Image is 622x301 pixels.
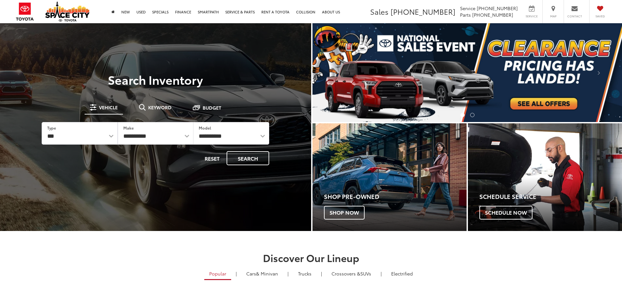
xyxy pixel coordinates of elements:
[203,105,221,110] span: Budget
[312,123,467,231] a: Shop Pre-Owned Shop Now
[312,36,359,109] button: Click to view previous picture.
[286,270,290,277] li: |
[324,193,467,200] h4: Shop Pre-Owned
[199,125,211,131] label: Model
[204,268,231,280] a: Popular
[575,36,622,109] button: Click to view next picture.
[567,14,582,18] span: Contact
[379,270,383,277] li: |
[293,268,316,279] a: Trucks
[470,113,474,117] li: Go to slide number 2.
[199,151,225,165] button: Reset
[460,5,475,11] span: Service
[546,14,560,18] span: Map
[477,5,518,11] span: [PHONE_NUMBER]
[47,125,56,131] label: Type
[28,73,284,86] h3: Search Inventory
[331,270,360,277] span: Crossovers &
[391,6,455,17] span: [PHONE_NUMBER]
[386,268,418,279] a: Electrified
[324,206,365,220] span: Shop Now
[327,268,376,279] a: SUVs
[479,206,532,220] span: Schedule Now
[234,270,238,277] li: |
[99,105,118,110] span: Vehicle
[80,252,542,263] h2: Discover Our Lineup
[468,123,622,231] a: Schedule Service Schedule Now
[472,11,513,18] span: [PHONE_NUMBER]
[593,14,607,18] span: Saved
[319,270,324,277] li: |
[227,151,269,165] button: Search
[256,270,278,277] span: & Minivan
[370,6,389,17] span: Sales
[479,193,622,200] h4: Schedule Service
[123,125,134,131] label: Make
[460,11,471,18] span: Parts
[241,268,283,279] a: Cars
[45,1,90,22] img: Space City Toyota
[468,123,622,231] div: Toyota
[148,105,171,110] span: Keyword
[312,123,467,231] div: Toyota
[460,113,465,117] li: Go to slide number 1.
[524,14,539,18] span: Service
